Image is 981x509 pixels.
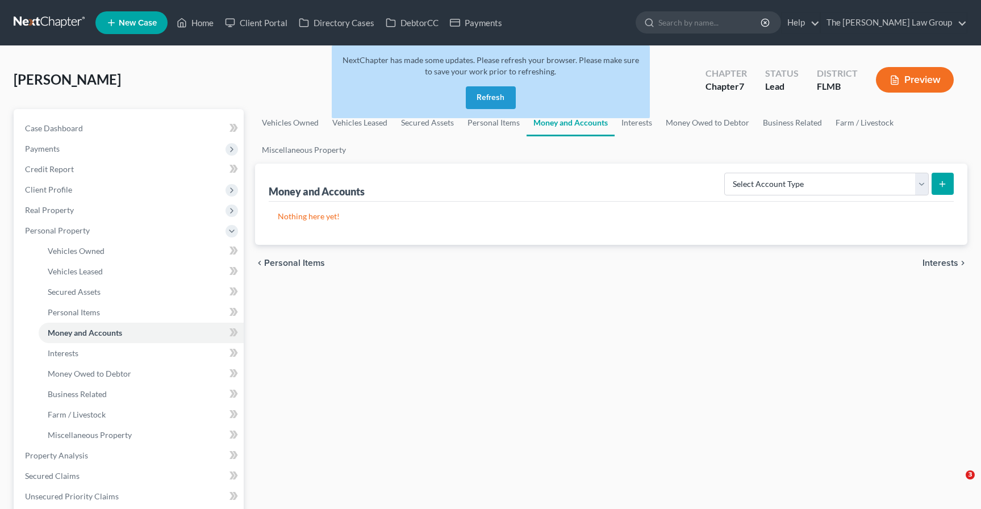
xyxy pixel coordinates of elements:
[922,258,967,268] button: Interests chevron_right
[380,12,444,33] a: DebtorCC
[829,109,900,136] a: Farm / Livestock
[16,159,244,180] a: Credit Report
[876,67,954,93] button: Preview
[958,258,967,268] i: chevron_right
[293,12,380,33] a: Directory Cases
[48,389,107,399] span: Business Related
[48,246,105,256] span: Vehicles Owned
[325,109,394,136] a: Vehicles Leased
[48,410,106,419] span: Farm / Livestock
[278,211,945,222] p: Nothing here yet!
[765,80,799,93] div: Lead
[817,67,858,80] div: District
[255,136,353,164] a: Miscellaneous Property
[25,450,88,460] span: Property Analysis
[706,80,747,93] div: Chapter
[821,12,967,33] a: The [PERSON_NAME] Law Group
[39,404,244,425] a: Farm / Livestock
[466,86,516,109] button: Refresh
[444,12,508,33] a: Payments
[16,486,244,507] a: Unsecured Priority Claims
[922,258,958,268] span: Interests
[48,348,78,358] span: Interests
[171,12,219,33] a: Home
[39,384,244,404] a: Business Related
[756,109,829,136] a: Business Related
[39,241,244,261] a: Vehicles Owned
[817,80,858,93] div: FLMB
[14,71,121,87] span: [PERSON_NAME]
[48,369,131,378] span: Money Owed to Debtor
[25,164,74,174] span: Credit Report
[39,364,244,384] a: Money Owed to Debtor
[658,12,762,33] input: Search by name...
[343,55,639,76] span: NextChapter has made some updates. Please refresh your browser. Please make sure to save your wor...
[39,425,244,445] a: Miscellaneous Property
[16,445,244,466] a: Property Analysis
[119,19,157,27] span: New Case
[706,67,747,80] div: Chapter
[16,118,244,139] a: Case Dashboard
[48,287,101,297] span: Secured Assets
[255,109,325,136] a: Vehicles Owned
[219,12,293,33] a: Client Portal
[48,328,122,337] span: Money and Accounts
[25,226,90,235] span: Personal Property
[25,491,119,501] span: Unsecured Priority Claims
[25,144,60,153] span: Payments
[25,205,74,215] span: Real Property
[264,258,325,268] span: Personal Items
[39,323,244,343] a: Money and Accounts
[25,185,72,194] span: Client Profile
[25,123,83,133] span: Case Dashboard
[48,266,103,276] span: Vehicles Leased
[16,466,244,486] a: Secured Claims
[39,343,244,364] a: Interests
[942,470,970,498] iframe: Intercom live chat
[255,258,325,268] button: chevron_left Personal Items
[39,302,244,323] a: Personal Items
[739,81,744,91] span: 7
[782,12,820,33] a: Help
[255,258,264,268] i: chevron_left
[25,471,80,481] span: Secured Claims
[269,185,365,198] div: Money and Accounts
[659,109,756,136] a: Money Owed to Debtor
[39,282,244,302] a: Secured Assets
[48,430,132,440] span: Miscellaneous Property
[765,67,799,80] div: Status
[966,470,975,479] span: 3
[48,307,100,317] span: Personal Items
[39,261,244,282] a: Vehicles Leased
